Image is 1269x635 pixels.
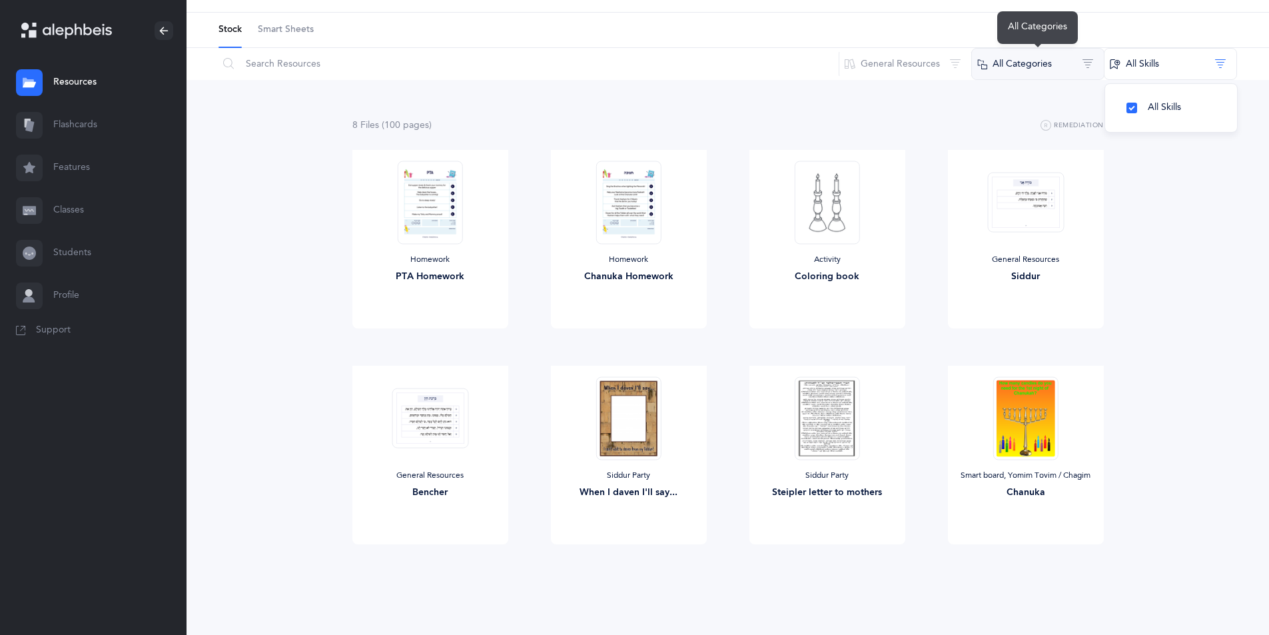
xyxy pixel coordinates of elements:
[1202,568,1253,619] iframe: Drift Widget Chat Controller
[993,376,1058,460] img: chanuka_smart_notebook_1545806535.PNG
[218,48,839,80] input: Search Resources
[363,470,498,481] div: General Resources
[794,161,859,244] img: Linear_illustration_thumbnail_1582132786.png
[562,270,696,284] div: Chanuka Homework
[987,172,1064,233] img: Siddur_thumbnail_1585459188.png
[794,376,859,460] img: Steiplers_letter_to_mothers_1545805436.PNG
[959,470,1093,481] div: Smart board, Yomim Tovim / Chagim
[425,120,429,131] span: s
[760,486,895,500] div: Steipler letter to mothers
[562,255,696,265] div: Homework
[352,120,379,131] span: 8 File
[596,161,661,244] img: Homework-Chanuka_thumbnail_1597603114.png
[596,376,661,460] img: when_I_daven_I_will_say_1545804979.PNG
[760,270,895,284] div: Coloring book
[959,255,1093,265] div: General Resources
[382,120,432,131] span: (100 page )
[397,161,462,244] img: Homework-_PTA_thumbnail_1597603159.png
[971,48,1104,80] button: All Categories
[959,486,1093,500] div: Chanuka
[363,486,498,500] div: Bencher
[839,48,972,80] button: General Resources
[363,270,498,284] div: PTA Homework
[1104,48,1237,80] button: All Skills
[258,23,314,37] span: Smart Sheets
[36,324,71,337] span: Support
[363,255,498,265] div: Homework
[1041,118,1104,134] button: Remediation
[760,470,895,481] div: Siddur Party
[1148,102,1181,113] span: All Skills
[392,388,468,448] img: Bencher_thumbnail_1573962851.png
[562,486,696,500] div: When I daven I'll say...
[760,255,895,265] div: Activity
[1116,95,1226,121] button: All Skills
[375,120,379,131] span: s
[562,470,696,481] div: Siddur Party
[997,11,1078,44] div: All Categories
[959,270,1093,284] div: Siddur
